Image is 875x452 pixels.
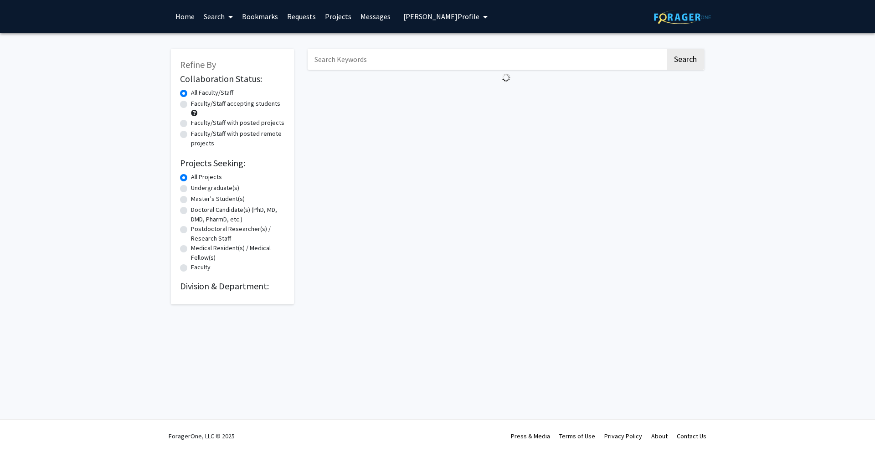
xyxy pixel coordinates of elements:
img: Loading [498,70,514,86]
label: Master's Student(s) [191,194,245,204]
h2: Projects Seeking: [180,158,285,169]
a: Press & Media [511,432,550,440]
label: Faculty/Staff with posted projects [191,118,284,128]
a: Home [171,0,199,32]
a: Privacy Policy [604,432,642,440]
a: Terms of Use [559,432,595,440]
a: About [651,432,668,440]
div: ForagerOne, LLC © 2025 [169,420,235,452]
label: Doctoral Candidate(s) (PhD, MD, DMD, PharmD, etc.) [191,205,285,224]
label: Postdoctoral Researcher(s) / Research Staff [191,224,285,243]
a: Contact Us [677,432,706,440]
a: Search [199,0,237,32]
label: Undergraduate(s) [191,183,239,193]
label: Faculty/Staff with posted remote projects [191,129,285,148]
span: [PERSON_NAME] Profile [403,12,479,21]
label: Faculty/Staff accepting students [191,99,280,108]
label: Medical Resident(s) / Medical Fellow(s) [191,243,285,262]
span: Refine By [180,59,216,70]
img: ForagerOne Logo [654,10,711,24]
a: Requests [283,0,320,32]
label: Faculty [191,262,211,272]
a: Projects [320,0,356,32]
input: Search Keywords [308,49,665,70]
label: All Projects [191,172,222,182]
h2: Division & Department: [180,281,285,292]
h2: Collaboration Status: [180,73,285,84]
a: Bookmarks [237,0,283,32]
nav: Page navigation [308,86,704,107]
a: Messages [356,0,395,32]
button: Search [667,49,704,70]
label: All Faculty/Staff [191,88,233,98]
